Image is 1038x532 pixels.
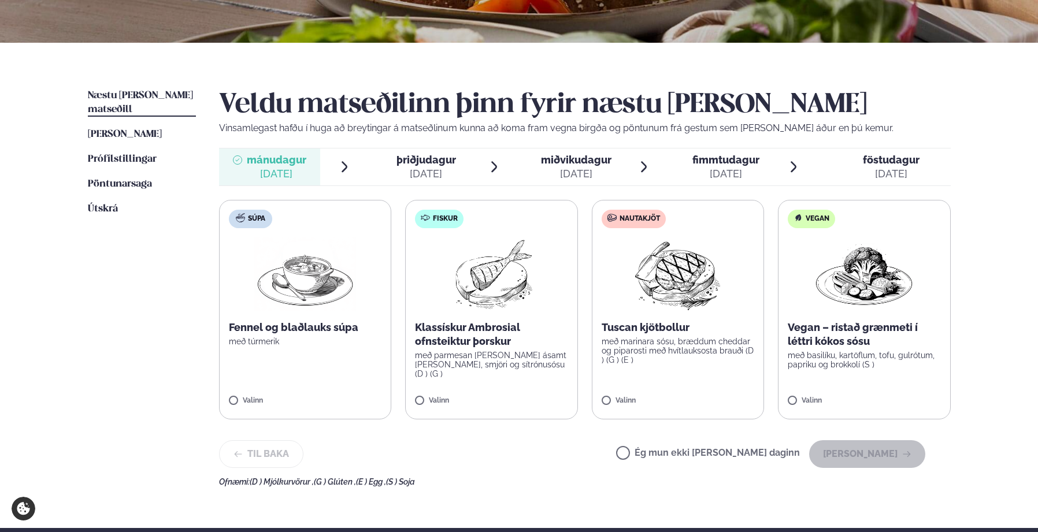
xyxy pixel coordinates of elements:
p: með basilíku, kartöflum, tofu, gulrótum, papriku og brokkolí (S ) [788,351,941,369]
img: Vegan.svg [794,213,803,222]
span: Næstu [PERSON_NAME] matseðill [88,91,193,114]
div: [DATE] [396,167,456,181]
span: þriðjudagur [396,154,456,166]
p: Fennel og blaðlauks súpa [229,321,382,334]
img: Soup.png [254,237,356,311]
a: Cookie settings [12,497,35,520]
a: Prófílstillingar [88,152,157,166]
div: [DATE] [541,167,611,181]
div: [DATE] [692,167,759,181]
p: Vinsamlegast hafðu í huga að breytingar á matseðlinum kunna að koma fram vegna birgða og pöntunum... [219,121,951,135]
span: Prófílstillingar [88,154,157,164]
span: (D ) Mjólkurvörur , [250,477,314,486]
span: mánudagur [247,154,306,166]
div: [DATE] [247,167,306,181]
span: föstudagur [863,154,920,166]
span: (S ) Soja [386,477,415,486]
span: miðvikudagur [541,154,611,166]
a: [PERSON_NAME] [88,128,162,142]
p: Tuscan kjötbollur [602,321,755,334]
span: (E ) Egg , [356,477,386,486]
h2: Veldu matseðilinn þinn fyrir næstu [PERSON_NAME] [219,89,951,121]
span: (G ) Glúten , [314,477,356,486]
img: Vegan.png [813,237,915,311]
span: Vegan [806,214,829,224]
button: Til baka [219,440,303,468]
span: Súpa [248,214,265,224]
img: Beef-Meat.png [626,237,729,311]
span: Nautakjöt [620,214,660,224]
img: fish.svg [421,213,430,222]
a: Pöntunarsaga [88,177,152,191]
p: Vegan – ristað grænmeti í léttri kókos sósu [788,321,941,348]
div: [DATE] [863,167,920,181]
img: Fish.png [440,237,543,311]
p: með marinara sósu, bræddum cheddar og piparosti með hvítlauksosta brauði (D ) (G ) (E ) [602,337,755,364]
img: soup.svg [236,213,245,222]
div: Ofnæmi: [219,477,951,486]
span: fimmtudagur [692,154,759,166]
span: [PERSON_NAME] [88,129,162,139]
p: með túrmerik [229,337,382,346]
p: Klassískur Ambrosial ofnsteiktur þorskur [415,321,568,348]
a: Næstu [PERSON_NAME] matseðill [88,89,196,117]
span: Pöntunarsaga [88,179,152,189]
a: Útskrá [88,202,118,216]
p: með parmesan [PERSON_NAME] ásamt [PERSON_NAME], smjöri og sítrónusósu (D ) (G ) [415,351,568,378]
span: Útskrá [88,204,118,214]
span: Fiskur [433,214,458,224]
button: [PERSON_NAME] [809,440,925,468]
img: beef.svg [607,213,617,222]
